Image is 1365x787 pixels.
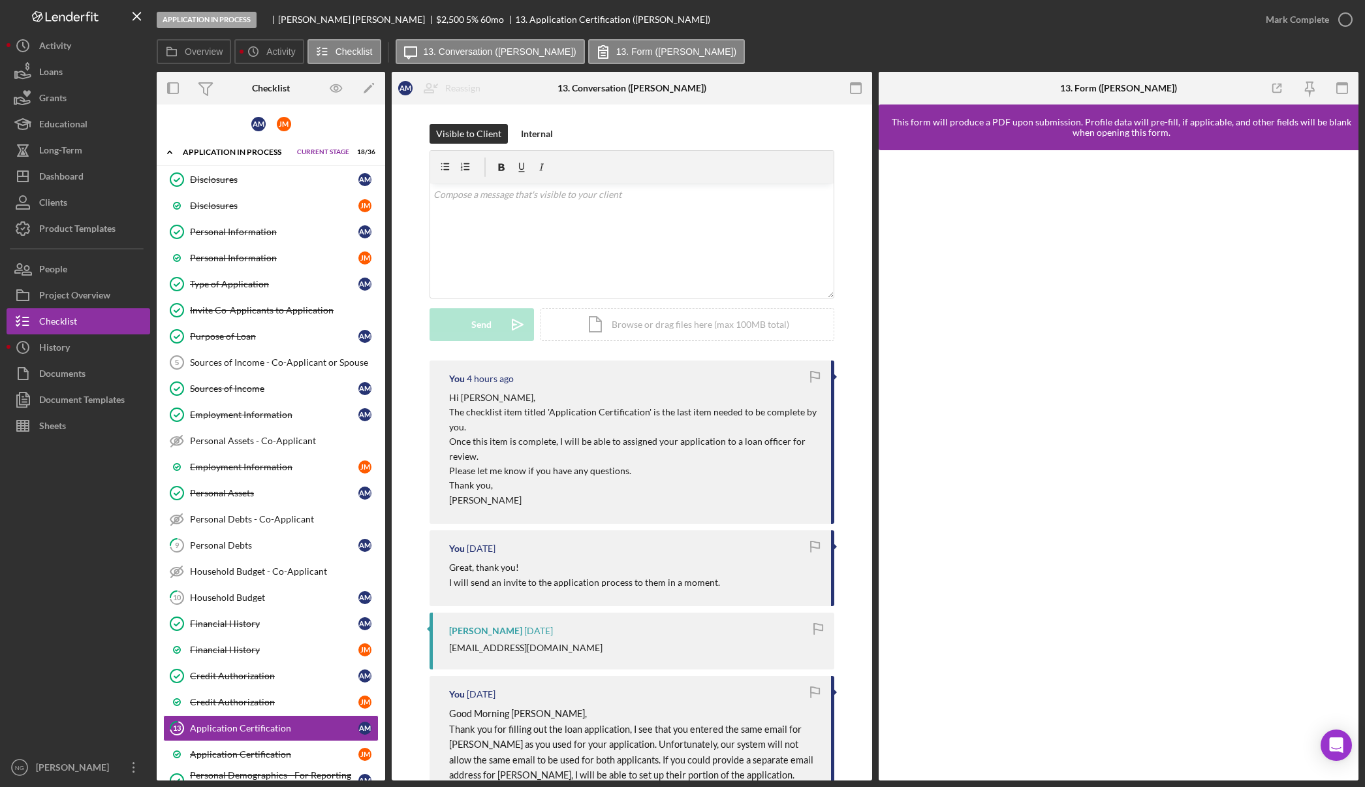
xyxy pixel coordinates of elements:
button: Activity [234,39,304,64]
div: Application In Process [183,148,290,156]
p: Once this item is complete, I will be able to assigned your application to a loan officer for rev... [449,434,818,464]
a: Personal AssetsAM [163,480,379,506]
button: Visible to Client [430,124,508,144]
tspan: 10 [173,593,181,602]
button: 13. Form ([PERSON_NAME]) [588,39,745,64]
div: 13. Conversation ([PERSON_NAME]) [557,83,706,93]
div: Application Certification [190,749,358,760]
a: DisclosuresAM [163,167,379,193]
label: Checklist [336,46,373,57]
div: A M [358,774,371,787]
div: Visible to Client [436,124,501,144]
label: Overview [185,46,223,57]
div: Application Certification [190,723,358,733]
button: Send [430,308,534,341]
div: You [449,374,465,384]
div: Type of Application [190,279,358,289]
a: Financial HistoryAM [163,611,379,637]
div: Application In Process [157,12,257,28]
a: Invite Co-Applicants to Application [163,297,379,323]
div: [PERSON_NAME] [PERSON_NAME] [278,14,436,25]
div: J M [358,199,371,212]
div: Employment Information [190,462,358,472]
div: Personal Debts - Co-Applicant [190,514,378,524]
span: Good Morning [PERSON_NAME], [449,708,587,719]
time: 2025-09-29 16:13 [467,543,495,554]
a: Personal InformationAM [163,219,379,245]
div: A M [398,81,413,95]
a: Credit AuthorizationJM [163,689,379,715]
text: NG [15,764,24,771]
div: Sources of Income - Co-Applicant or Spouse [190,357,378,368]
div: Personal Debts [190,540,358,551]
div: This form will produce a PDF upon submission. Profile data will pre-fill, if applicable, and othe... [885,117,1359,138]
div: Personal Assets [190,488,358,498]
div: A M [358,278,371,291]
button: Overview [157,39,231,64]
div: A M [358,330,371,343]
div: 13. Application Certification ([PERSON_NAME]) [515,14,710,25]
button: Checklist [307,39,381,64]
div: Household Budget [190,592,358,603]
div: Personal Information [190,253,358,263]
div: 18 / 36 [352,148,375,156]
div: Employment Information [190,410,358,420]
a: Household Budget - Co-Applicant [163,558,379,585]
div: J M [358,748,371,761]
div: A M [358,487,371,500]
div: Disclosures [190,174,358,185]
div: Invite Co-Applicants to Application [190,305,378,315]
a: 5Sources of Income - Co-Applicant or Spouse [163,349,379,376]
a: Employment InformationAM [163,402,379,428]
div: A M [358,225,371,238]
a: Personal Debts - Co-Applicant [163,506,379,532]
div: J M [277,117,291,131]
div: A M [358,539,371,552]
div: [PERSON_NAME] [33,754,118,784]
span: Thank you for filling out the loan application, I see that you entered the same email for [PERSON... [449,724,815,780]
div: 13. Form ([PERSON_NAME]) [1060,83,1177,93]
label: 13. Conversation ([PERSON_NAME]) [424,46,576,57]
div: You [449,543,465,554]
button: AMReassign [392,75,494,101]
div: A M [251,117,266,131]
time: 2025-09-29 16:07 [467,689,495,699]
div: Personal Assets - Co-Applicant [190,436,378,446]
a: Application CertificationJM [163,741,379,767]
div: Financial History [190,618,358,629]
button: 13. Conversation ([PERSON_NAME]) [396,39,585,64]
span: Current Stage [297,148,349,156]
button: Mark Complete [1253,7,1358,33]
div: Household Budget - Co-Applicant [190,566,378,577]
div: A M [358,669,371,683]
div: Open Intercom Messenger [1321,730,1352,761]
div: A M [358,408,371,421]
div: Personal Information [190,227,358,237]
a: Personal Assets - Co-Applicant [163,428,379,454]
